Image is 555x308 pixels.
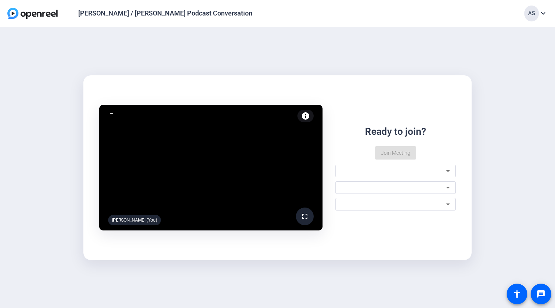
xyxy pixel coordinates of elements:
mat-icon: fullscreen [300,212,309,221]
mat-icon: info [301,112,310,120]
div: Ready to join? [365,124,426,139]
mat-icon: accessibility [513,290,521,298]
mat-icon: expand_more [539,9,548,18]
div: AS [524,6,539,21]
div: [PERSON_NAME] / [PERSON_NAME] Podcast Conversation [78,9,252,18]
div: [PERSON_NAME] (You) [108,215,161,225]
img: OpenReel logo [7,8,58,19]
mat-icon: message [537,290,545,298]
